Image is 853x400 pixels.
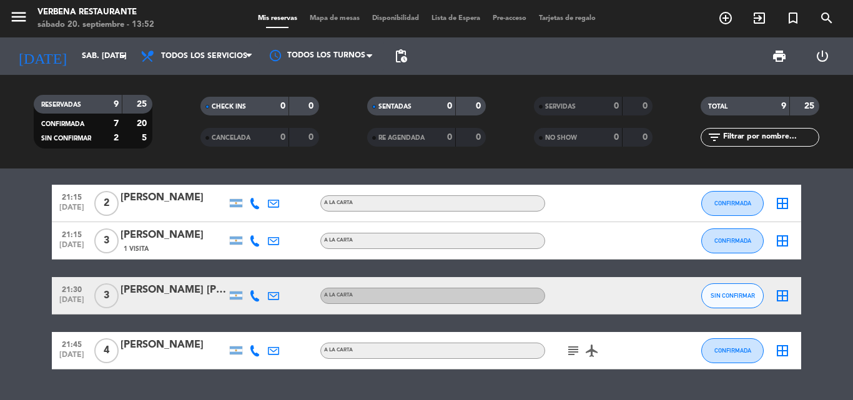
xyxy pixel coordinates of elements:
i: filter_list [707,130,722,145]
i: border_all [775,343,790,358]
span: 3 [94,283,119,308]
div: [PERSON_NAME] [121,190,227,206]
strong: 5 [142,134,149,142]
span: SERVIDAS [545,104,576,110]
strong: 25 [137,100,149,109]
span: RESERVADAS [41,102,81,108]
span: 21:45 [56,336,87,351]
span: SENTADAS [378,104,412,110]
strong: 0 [476,102,483,110]
i: arrow_drop_down [116,49,131,64]
strong: 0 [280,102,285,110]
span: CONFIRMADA [41,121,84,127]
strong: 0 [280,133,285,142]
span: 1 Visita [124,244,149,254]
i: power_settings_new [815,49,830,64]
span: 2 [94,191,119,216]
button: SIN CONFIRMAR [701,283,764,308]
strong: 0 [308,133,316,142]
span: CANCELADA [212,135,250,141]
i: turned_in_not [786,11,801,26]
button: CONFIRMADA [701,228,764,253]
strong: 0 [643,102,650,110]
button: menu [9,7,28,31]
span: 21:15 [56,189,87,203]
span: TOTAL [708,104,727,110]
strong: 0 [447,133,452,142]
i: border_all [775,288,790,303]
span: A LA CARTA [324,348,353,353]
span: A LA CARTA [324,200,353,205]
span: SIN CONFIRMAR [41,135,91,142]
span: 21:30 [56,281,87,296]
i: subject [566,343,581,358]
i: search [819,11,834,26]
button: CONFIRMADA [701,338,764,363]
span: CONFIRMADA [714,237,751,244]
span: [DATE] [56,351,87,365]
div: LOG OUT [801,37,844,75]
span: Tarjetas de regalo [533,15,602,22]
span: Todos los servicios [161,52,247,61]
span: Mis reservas [252,15,303,22]
input: Filtrar por nombre... [722,130,819,144]
span: RE AGENDADA [378,135,425,141]
strong: 0 [614,133,619,142]
strong: 9 [114,100,119,109]
span: Pre-acceso [486,15,533,22]
span: A LA CARTA [324,293,353,298]
span: NO SHOW [545,135,577,141]
i: menu [9,7,28,26]
span: pending_actions [393,49,408,64]
i: [DATE] [9,42,76,70]
span: [DATE] [56,241,87,255]
span: Disponibilidad [366,15,425,22]
span: Lista de Espera [425,15,486,22]
span: 21:15 [56,227,87,241]
strong: 0 [643,133,650,142]
span: A LA CARTA [324,238,353,243]
strong: 9 [781,102,786,110]
strong: 7 [114,119,119,128]
strong: 0 [308,102,316,110]
i: add_circle_outline [718,11,733,26]
span: 3 [94,228,119,253]
div: [PERSON_NAME] [121,337,227,353]
button: CONFIRMADA [701,191,764,216]
i: border_all [775,233,790,248]
strong: 20 [137,119,149,128]
div: Verbena Restaurante [37,6,154,19]
span: [DATE] [56,203,87,218]
i: border_all [775,196,790,211]
strong: 25 [804,102,817,110]
span: SIN CONFIRMAR [711,292,755,299]
strong: 0 [614,102,619,110]
span: 4 [94,338,119,363]
span: [DATE] [56,296,87,310]
div: sábado 20. septiembre - 13:52 [37,19,154,31]
span: CONFIRMADA [714,200,751,207]
div: [PERSON_NAME] [PERSON_NAME] [121,282,227,298]
span: Mapa de mesas [303,15,366,22]
i: exit_to_app [752,11,767,26]
strong: 0 [476,133,483,142]
span: CONFIRMADA [714,347,751,354]
i: airplanemode_active [584,343,599,358]
strong: 0 [447,102,452,110]
span: CHECK INS [212,104,246,110]
div: [PERSON_NAME] [121,227,227,243]
strong: 2 [114,134,119,142]
span: print [772,49,787,64]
